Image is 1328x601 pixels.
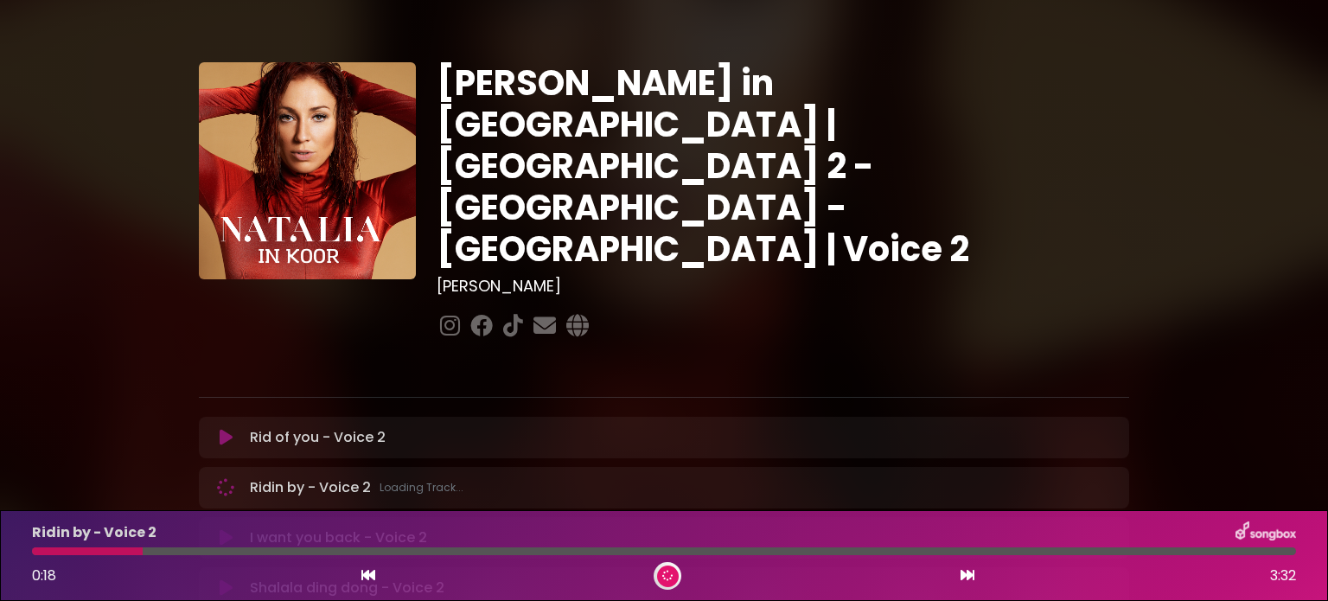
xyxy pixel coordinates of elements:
[380,480,463,496] span: Loading Track...
[1235,521,1296,544] img: songbox-logo-white.png
[250,427,386,448] p: Rid of you - Voice 2
[1270,566,1296,586] span: 3:32
[32,566,56,585] span: 0:18
[437,62,1129,270] h1: [PERSON_NAME] in [GEOGRAPHIC_DATA] | [GEOGRAPHIC_DATA] 2 - [GEOGRAPHIC_DATA] - [GEOGRAPHIC_DATA] ...
[199,62,416,279] img: YTVS25JmS9CLUqXqkEhs
[32,522,156,543] p: Ridin by - Voice 2
[437,277,1129,296] h3: [PERSON_NAME]
[250,477,463,498] p: Ridin by - Voice 2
